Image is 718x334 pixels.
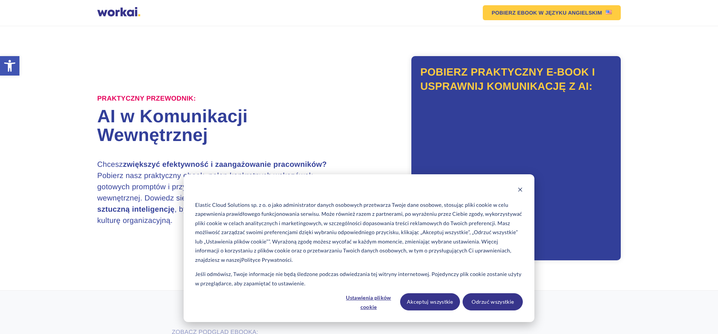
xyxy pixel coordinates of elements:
[195,200,523,265] p: Elastic Cloud Solutions sp. z o. o jako administrator danych osobowych przetwarza Twoje dane osob...
[97,159,333,226] h3: Chcesz Pobierz nasz praktyczny ebook, pełen konkretnych wskazówek, gotowych promptów i przykładów...
[400,293,460,310] button: Akceptuj wszystkie
[483,5,621,20] a: POBIERZ EBOOKW JĘZYKU ANGIELSKIMUS flag
[184,174,534,322] div: Cookie banner
[97,107,359,145] h1: AI w Komunikacji Wewnętrznej
[606,10,612,14] img: US flag
[420,65,612,94] h2: Pobierz praktyczny e-book i usprawnij komunikację z AI:
[123,160,327,169] strong: zwiększyć efektywność i zaangażowanie pracowników?
[340,293,398,310] button: Ustawienia plików cookie
[421,102,611,246] iframe: Form 0
[518,186,523,195] button: Dismiss cookie banner
[241,255,293,265] a: Polityce Prywatności.
[492,10,537,15] em: POBIERZ EBOOK
[97,95,196,103] label: Praktyczny przewodnik:
[195,270,523,288] p: Jeśli odmówisz, Twoje informacje nie będą śledzone podczas odwiedzania tej witryny internetowej. ...
[463,293,523,310] button: Odrzuć wszystkie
